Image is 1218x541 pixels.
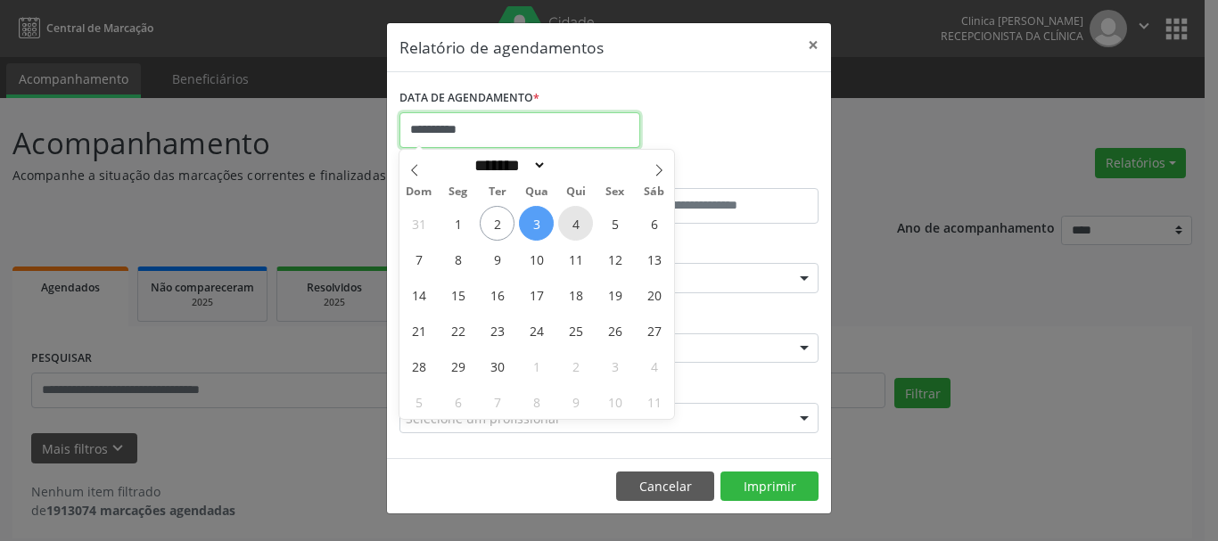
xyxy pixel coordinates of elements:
[519,313,554,348] span: Setembro 24, 2025
[637,206,671,241] span: Setembro 6, 2025
[556,186,596,198] span: Qui
[597,313,632,348] span: Setembro 26, 2025
[517,186,556,198] span: Qua
[795,23,831,67] button: Close
[596,186,635,198] span: Sex
[480,313,514,348] span: Setembro 23, 2025
[440,277,475,312] span: Setembro 15, 2025
[480,242,514,276] span: Setembro 9, 2025
[480,277,514,312] span: Setembro 16, 2025
[558,242,593,276] span: Setembro 11, 2025
[519,242,554,276] span: Setembro 10, 2025
[558,277,593,312] span: Setembro 18, 2025
[399,36,604,59] h5: Relatório de agendamentos
[440,242,475,276] span: Setembro 8, 2025
[597,242,632,276] span: Setembro 12, 2025
[519,348,554,383] span: Outubro 1, 2025
[637,242,671,276] span: Setembro 13, 2025
[480,206,514,241] span: Setembro 2, 2025
[439,186,478,198] span: Seg
[637,277,671,312] span: Setembro 20, 2025
[401,206,436,241] span: Agosto 31, 2025
[558,313,593,348] span: Setembro 25, 2025
[401,277,436,312] span: Setembro 14, 2025
[519,384,554,419] span: Outubro 8, 2025
[519,277,554,312] span: Setembro 17, 2025
[480,384,514,419] span: Outubro 7, 2025
[480,348,514,383] span: Setembro 30, 2025
[547,156,605,175] input: Year
[558,206,593,241] span: Setembro 4, 2025
[401,384,436,419] span: Outubro 5, 2025
[401,348,436,383] span: Setembro 28, 2025
[637,348,671,383] span: Outubro 4, 2025
[401,242,436,276] span: Setembro 7, 2025
[613,160,819,188] label: ATÉ
[597,277,632,312] span: Setembro 19, 2025
[519,206,554,241] span: Setembro 3, 2025
[440,384,475,419] span: Outubro 6, 2025
[720,471,819,502] button: Imprimir
[558,348,593,383] span: Outubro 2, 2025
[637,313,671,348] span: Setembro 27, 2025
[440,313,475,348] span: Setembro 22, 2025
[597,348,632,383] span: Outubro 3, 2025
[637,384,671,419] span: Outubro 11, 2025
[478,186,517,198] span: Ter
[440,348,475,383] span: Setembro 29, 2025
[399,186,439,198] span: Dom
[401,313,436,348] span: Setembro 21, 2025
[597,206,632,241] span: Setembro 5, 2025
[440,206,475,241] span: Setembro 1, 2025
[616,471,714,502] button: Cancelar
[406,409,559,428] span: Selecione um profissional
[597,384,632,419] span: Outubro 10, 2025
[399,85,539,112] label: DATA DE AGENDAMENTO
[635,186,674,198] span: Sáb
[468,156,547,175] select: Month
[558,384,593,419] span: Outubro 9, 2025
